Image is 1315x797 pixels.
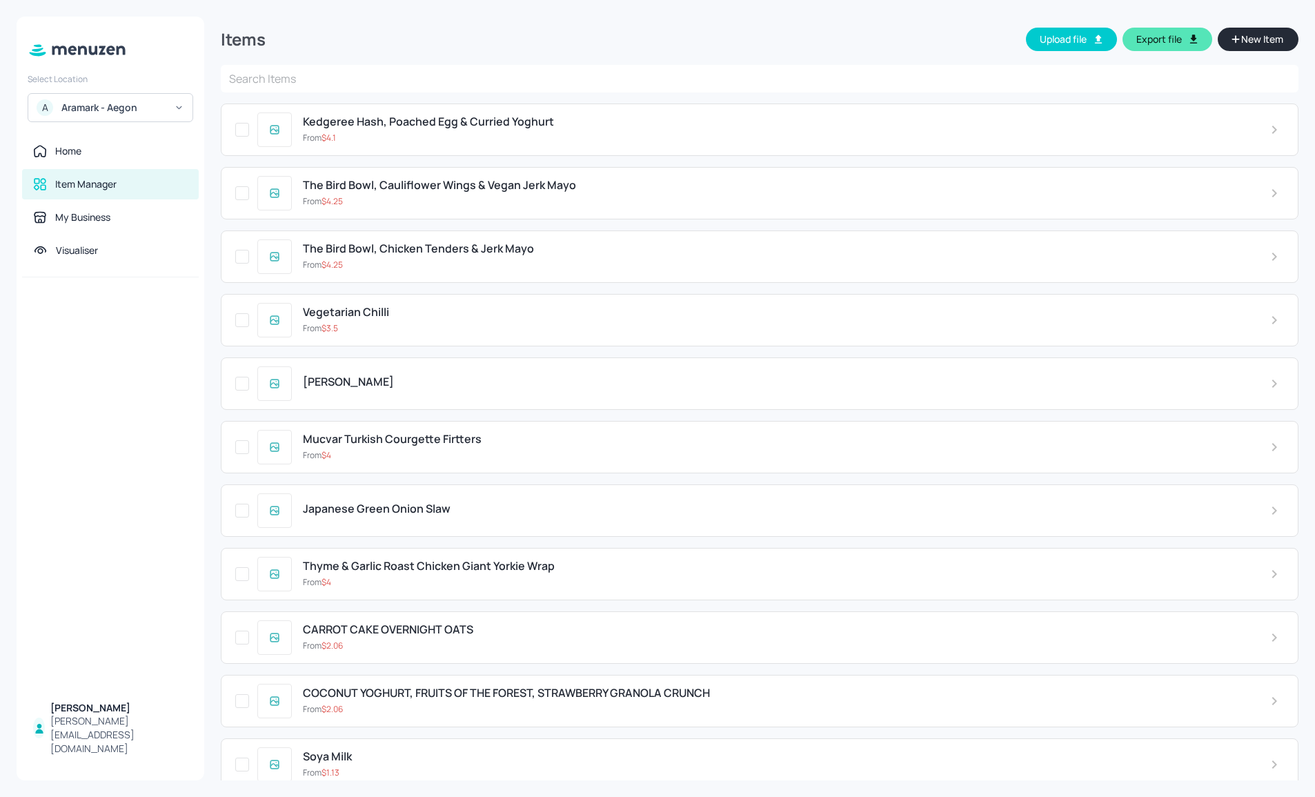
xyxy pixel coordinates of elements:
p: From [303,767,339,779]
div: Item Manager [55,177,117,191]
span: Soya Milk [303,750,352,763]
div: My Business [55,210,110,224]
span: COCONUT YOGHURT, FRUITS OF THE FOREST, STRAWBERRY GRANOLA CRUNCH [303,687,710,700]
span: $ 1.13 [322,767,339,778]
p: From [303,259,343,271]
p: From [303,322,338,335]
span: $ 4.1 [322,132,336,144]
p: From [303,640,343,652]
span: $ 4 [322,449,331,461]
span: $ 4.25 [322,259,343,270]
span: Thyme & Garlic Roast Chicken Giant Yorkie Wrap [303,560,555,573]
button: New Item [1218,28,1298,51]
div: Home [55,144,81,158]
span: New Item [1240,32,1285,47]
span: $ 2.06 [322,703,343,715]
button: Upload file [1026,28,1117,51]
p: From [303,703,343,716]
div: [PERSON_NAME] [50,701,188,715]
span: Mucvar Turkish Courgette Firtters [303,433,482,446]
span: The Bird Bowl, Cauliflower Wings & Vegan Jerk Mayo [303,179,576,192]
span: $ 3.5 [322,322,338,334]
input: Search Items [221,65,1298,92]
span: Kedgeree Hash, Poached Egg & Curried Yoghurt [303,115,554,128]
div: A [37,99,53,116]
span: $ 2.06 [322,640,343,651]
div: Select Location [28,73,193,85]
p: From [303,195,343,208]
div: Visualiser [56,244,98,257]
span: CARROT CAKE OVERNIGHT OATS [303,623,473,636]
span: $ 4.25 [322,195,343,207]
span: [PERSON_NAME] [303,375,394,388]
div: Items [221,28,266,50]
button: Export file [1123,28,1212,51]
span: The Bird Bowl, Chicken Tenders & Jerk Mayo [303,242,534,255]
div: Aramark - Aegon [61,101,166,115]
p: From [303,576,331,589]
span: $ 4 [322,576,331,588]
p: From [303,449,331,462]
div: [PERSON_NAME][EMAIL_ADDRESS][DOMAIN_NAME] [50,714,188,756]
span: Japanese Green Onion Slaw [303,502,451,515]
span: Vegetarian Chilli [303,306,389,319]
p: From [303,132,336,144]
